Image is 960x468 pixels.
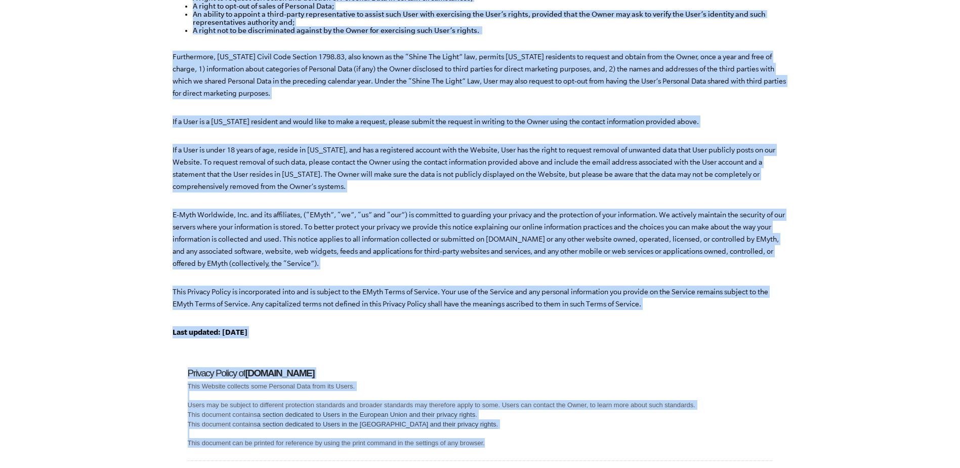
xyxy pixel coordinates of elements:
[188,400,773,410] p: Users may be subject to different protection standards and broader standards may therefore apply ...
[188,410,773,419] p: This document contains .
[173,286,788,310] p: This Privacy Policy is incorporated into and is subject to the EMyth Terms of Service. Your use o...
[173,144,788,192] p: If a User is under 18 years of age, reside in [US_STATE], and has a registered account with the W...
[257,411,475,419] a: a section dedicated to Users in the European Union and their privacy rights
[173,328,247,336] strong: Last updated: [DATE]
[173,209,788,269] p: E-Myth Worldwide, Inc. and its affiliates, (“EMyth”, “we”, “us” and “our”) is committed to guardi...
[909,419,960,468] iframe: Chat Widget
[188,419,773,429] p: This document contains
[193,2,788,10] li: A right to opt-out of sales of Personal Data;
[188,367,773,379] h1: Privacy Policy of
[173,51,788,99] p: Furthermore, [US_STATE] Civil Code Section 1798.83, also known as the “Shine The Light” law, perm...
[193,26,788,34] li: A right not to be discriminated against by the Owner for exercising such User’s rights.
[245,368,314,378] strong: [DOMAIN_NAME]
[257,420,498,428] a: a section dedicated to Users in the [GEOGRAPHIC_DATA] and their privacy rights.
[188,438,773,448] p: This document can be printed for reference by using the print command in the settings of any brow...
[173,115,788,128] p: If a User is a [US_STATE] resident and would like to make a request, please submit the request in...
[188,381,773,391] p: This Website collects some Personal Data from its Users.
[193,10,788,26] li: An ability to appoint a third-party representative to assist such User with exercising the User’s...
